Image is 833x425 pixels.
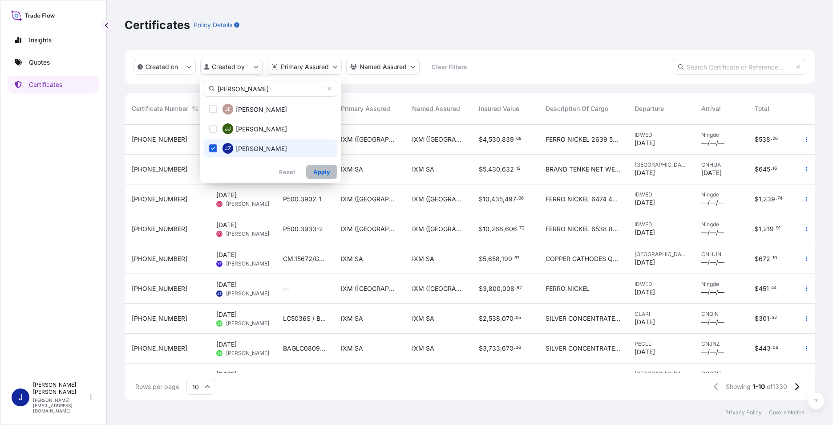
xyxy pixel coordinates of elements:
[204,100,337,157] div: Select Option
[204,100,337,118] button: JE[PERSON_NAME]
[204,81,337,97] input: Search team member
[204,120,337,138] button: JJ[PERSON_NAME]
[313,168,330,176] p: Apply
[236,105,287,114] span: [PERSON_NAME]
[236,144,287,153] span: [PERSON_NAME]
[225,105,231,114] span: JE
[306,165,337,179] button: Apply
[225,144,231,153] span: JZ
[225,124,231,133] span: JJ
[279,168,295,176] p: Reset
[236,125,287,134] span: [PERSON_NAME]
[272,165,303,179] button: Reset
[204,139,337,157] button: JZ[PERSON_NAME]
[200,77,341,183] div: createdBy Filter options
